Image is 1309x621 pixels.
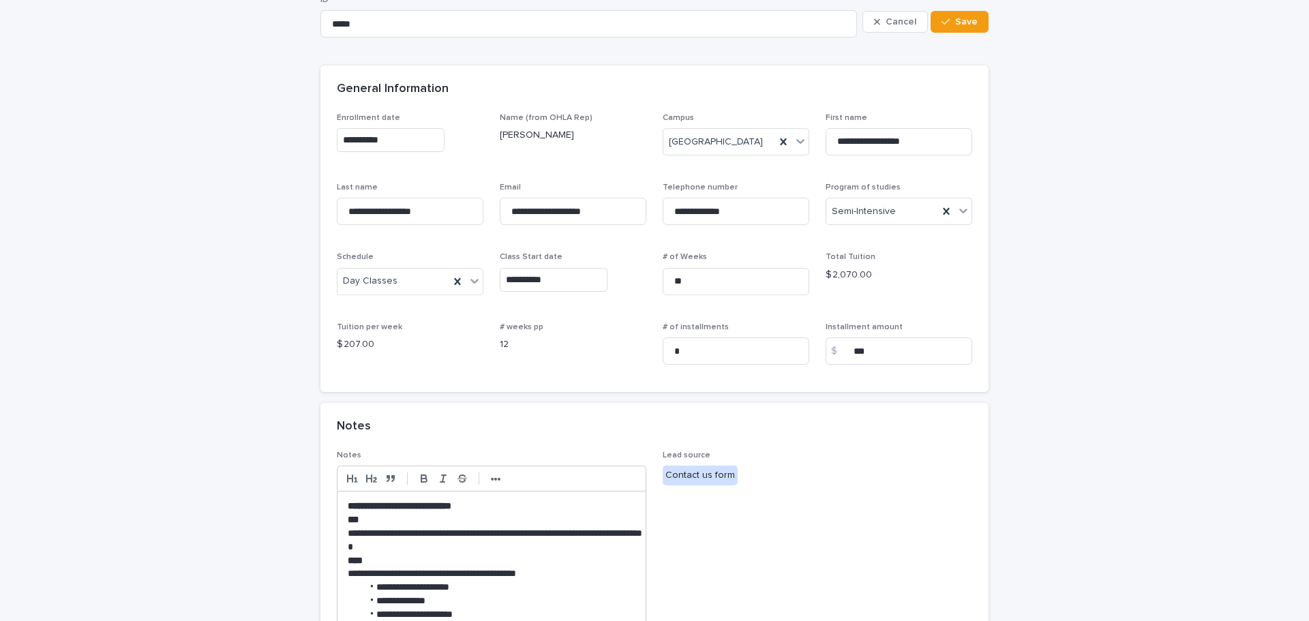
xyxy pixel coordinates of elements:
[663,253,707,261] span: # of Weeks
[826,114,867,122] span: First name
[500,253,562,261] span: Class Start date
[337,337,483,352] p: $ 207.00
[663,323,729,331] span: # of installments
[663,114,694,122] span: Campus
[337,183,378,192] span: Last name
[337,82,449,97] h2: General Information
[337,323,402,331] span: Tuition per week
[826,323,903,331] span: Installment amount
[663,183,738,192] span: Telephone number
[337,114,400,122] span: Enrollment date
[500,323,543,331] span: # weeks pp
[663,466,738,485] div: Contact us form
[500,128,646,142] p: [PERSON_NAME]
[500,183,521,192] span: Email
[955,17,978,27] span: Save
[343,274,397,288] span: Day Classes
[486,470,505,487] button: •••
[500,337,646,352] p: 12
[669,135,763,149] span: [GEOGRAPHIC_DATA]
[826,268,972,282] p: $ 2,070.00
[500,114,592,122] span: Name (from OHLA Rep)
[862,11,928,33] button: Cancel
[826,183,901,192] span: Program of studies
[826,253,875,261] span: Total Tuition
[491,474,501,485] strong: •••
[337,253,374,261] span: Schedule
[886,17,916,27] span: Cancel
[826,337,853,365] div: $
[337,451,361,459] span: Notes
[337,419,371,434] h2: Notes
[832,205,896,219] span: Semi-Intensive
[663,451,710,459] span: Lead source
[931,11,989,33] button: Save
